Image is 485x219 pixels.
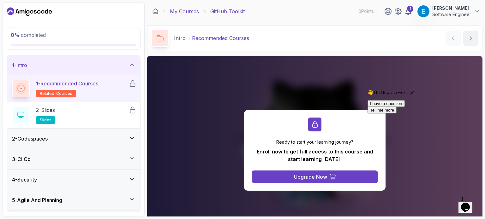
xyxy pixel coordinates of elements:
h3: 4 - Security [12,176,37,183]
button: user profile image[PERSON_NAME]Software Engineer [417,5,480,18]
h3: 5 - Agile And Planning [12,196,62,204]
button: 2-Codespaces [7,129,140,149]
a: Dashboard [7,7,52,17]
span: related-courses [40,91,72,96]
h3: 3 - Ci Cd [12,155,31,163]
button: 1-Intro [7,55,140,75]
p: Enroll now to get full access to this course and start learning [DATE]! [252,148,378,163]
p: 1 - Recommended Courses [36,80,98,87]
button: Tell me more [3,20,32,26]
a: 1 [404,8,412,15]
span: completed [11,32,46,38]
button: I have a question [3,13,40,20]
div: 1 [407,6,413,12]
p: Software Engineer [432,11,471,18]
button: 4-Security [7,170,140,190]
iframe: chat widget [365,87,479,191]
button: next content [463,31,478,46]
span: slides [40,118,51,123]
div: 👋 Hi! How can we help?I have a questionTell me more [3,3,116,26]
button: 1-Recommended Coursesrelated-courses [12,80,135,97]
img: user profile image [417,5,429,17]
span: 👋 Hi! How can we help? [3,3,49,8]
a: Dashboard [152,8,159,14]
button: 2-Slidesslides [12,106,135,124]
button: 3-Ci Cd [7,149,140,169]
button: previous content [446,31,461,46]
h3: 1 - Intro [12,61,27,69]
p: Recommended Courses [192,34,249,42]
p: GitHub Toolkit [210,8,245,15]
p: Intro [174,34,186,42]
p: Ready to start your learning journey? [252,139,378,145]
span: 0 % [11,32,20,38]
h3: 2 - Codespaces [12,135,48,142]
button: 5-Agile And Planning [7,190,140,210]
p: 0 Points [358,8,374,14]
p: [PERSON_NAME] [432,5,471,11]
button: Upgrade Now [252,170,378,183]
p: 2 - Slides [36,106,55,114]
iframe: chat widget [458,194,479,213]
div: Upgrade Now [294,173,327,181]
a: My Courses [170,8,199,15]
